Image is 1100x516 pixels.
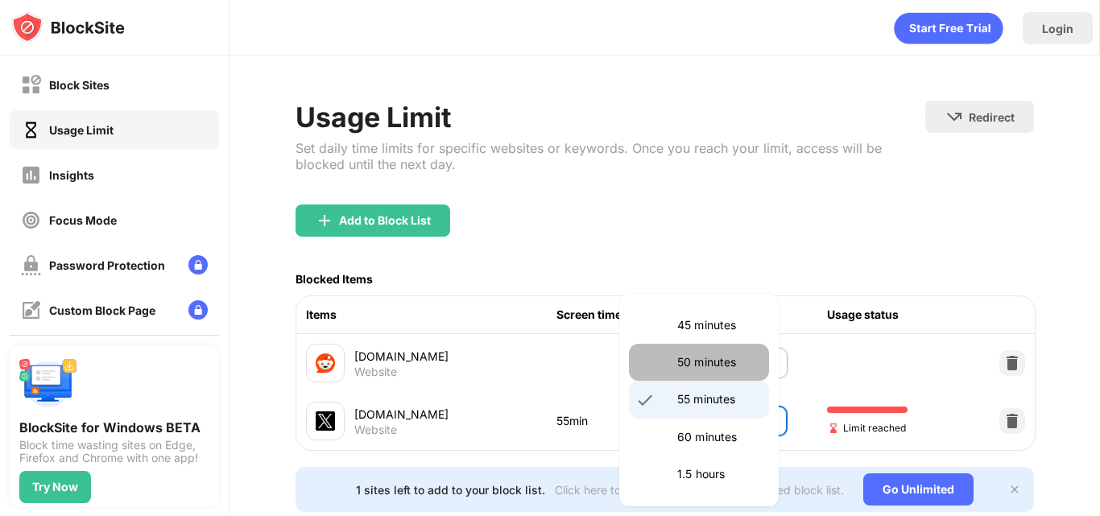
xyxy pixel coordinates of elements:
[677,353,759,371] p: 50 minutes
[677,390,759,408] p: 55 minutes
[677,316,759,334] p: 45 minutes
[677,465,759,483] p: 1.5 hours
[677,428,759,446] p: 60 minutes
